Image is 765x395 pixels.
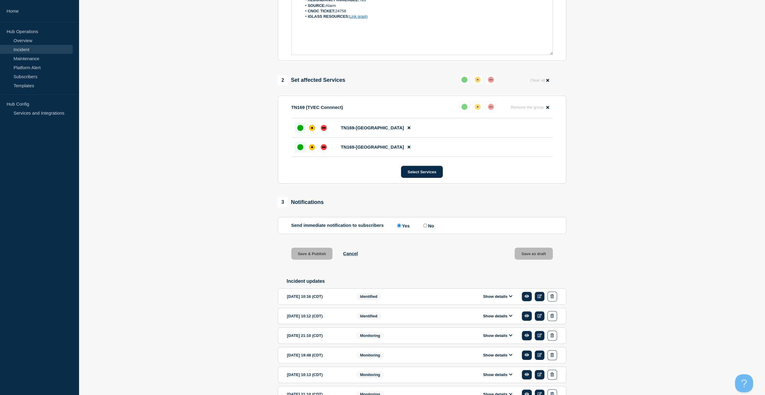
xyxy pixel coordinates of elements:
[481,313,514,319] button: Show details
[422,223,434,228] label: No
[349,14,368,19] a: Link graph
[287,331,347,341] div: [DATE] 21:10 (CDT)
[356,371,384,378] span: Monitoring
[309,144,315,150] div: affected
[278,197,288,207] span: 3
[341,125,404,130] span: TN169-[GEOGRAPHIC_DATA]
[423,224,427,227] input: No
[287,350,347,360] div: [DATE] 19:48 (CDT)
[356,293,381,300] span: Identified
[397,224,401,227] input: Yes
[507,101,553,113] button: Remove the group
[488,77,494,83] div: down
[356,332,384,339] span: Monitoring
[302,3,548,8] li: Alarm
[481,333,514,338] button: Show details
[459,74,470,85] button: up
[485,74,496,85] button: down
[308,14,350,19] strong: iGLASS RESOURCES:
[461,104,467,110] div: up
[356,313,381,319] span: Identified
[291,223,384,228] p: Send immediate notification to subscribers
[287,311,347,321] div: [DATE] 10:12 (CDT)
[481,353,514,358] button: Show details
[401,166,443,178] button: Select Services
[515,248,553,260] button: Save as draft
[475,77,481,83] div: affected
[291,105,343,110] p: TN169 (TVEC Connnect)
[308,3,326,8] strong: SOURCE:
[321,125,327,131] div: down
[459,101,470,112] button: up
[287,279,566,284] h2: Incident updates
[297,125,303,131] div: up
[475,104,481,110] div: affected
[278,75,345,85] div: Set affected Services
[278,197,324,207] div: Notifications
[297,144,303,150] div: up
[309,125,315,131] div: affected
[302,8,548,14] li: 24758
[472,101,483,112] button: affected
[481,372,514,377] button: Show details
[341,144,404,150] span: TN169-[GEOGRAPHIC_DATA]
[485,101,496,112] button: down
[356,352,384,359] span: Monitoring
[488,104,494,110] div: down
[481,294,514,299] button: Show details
[343,251,358,256] button: Cancel
[287,292,347,301] div: [DATE] 10:16 (CDT)
[321,144,327,150] div: down
[278,75,288,85] span: 2
[308,9,335,13] strong: CNOC TICKET:
[396,223,410,228] label: Yes
[461,77,467,83] div: up
[472,74,483,85] button: affected
[287,370,347,380] div: [DATE] 10:13 (CDT)
[735,374,753,392] iframe: Help Scout Beacon - Open
[511,105,544,110] span: Remove the group
[291,248,333,260] button: Save & Publish
[526,74,552,86] button: Clear all
[291,223,553,228] div: Send immediate notification to subscribers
